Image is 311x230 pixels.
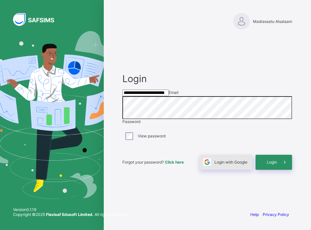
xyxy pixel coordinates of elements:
label: View password [138,133,165,138]
span: Email [169,90,179,95]
span: Password [122,119,140,124]
span: Copyright © 2025 All rights reserved. [13,212,128,217]
span: Login with Google [214,160,247,165]
img: google.396cfc9801f0270233282035f929180a.svg [203,158,211,166]
img: SAFSIMS Logo [13,13,62,26]
span: Login [267,160,277,165]
span: Forgot your password? [122,160,184,165]
a: Click here [165,160,184,165]
span: Madrassatu Alsalaam [253,19,292,24]
strong: Flexisaf Edusoft Limited. [46,212,94,217]
a: Help [250,212,259,217]
span: Version 0.1.19 [13,207,128,212]
a: Privacy Policy [263,212,289,217]
span: Login [122,73,292,84]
